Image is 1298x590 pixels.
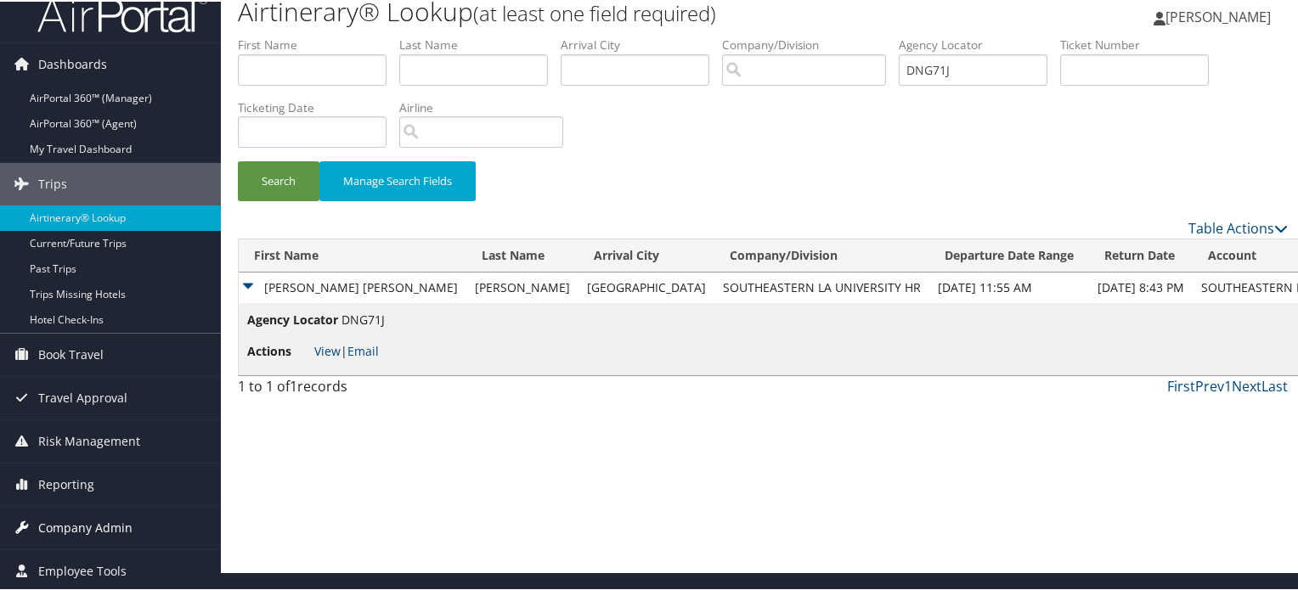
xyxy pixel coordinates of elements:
[899,35,1060,52] label: Agency Locator
[238,35,399,52] label: First Name
[1232,375,1261,394] a: Next
[399,98,576,115] label: Airline
[1188,217,1288,236] a: Table Actions
[1261,375,1288,394] a: Last
[38,161,67,204] span: Trips
[1089,271,1193,301] td: [DATE] 8:43 PM
[38,419,140,461] span: Risk Management
[929,238,1089,271] th: Departure Date Range: activate to sort column ascending
[561,35,722,52] label: Arrival City
[38,42,107,84] span: Dashboards
[1060,35,1222,52] label: Ticket Number
[319,160,476,199] button: Manage Search Fields
[1195,375,1224,394] a: Prev
[466,238,578,271] th: Last Name: activate to sort column ascending
[399,35,561,52] label: Last Name
[247,340,311,359] span: Actions
[314,341,379,357] span: |
[1224,375,1232,394] a: 1
[722,35,899,52] label: Company/Division
[929,271,1089,301] td: [DATE] 11:55 AM
[247,309,338,328] span: Agency Locator
[238,374,482,403] div: 1 to 1 of records
[714,271,929,301] td: SOUTHEASTERN LA UNIVERSITY HR
[38,332,104,374] span: Book Travel
[1167,375,1195,394] a: First
[341,310,385,326] span: DNG71J
[714,238,929,271] th: Company/Division
[238,160,319,199] button: Search
[239,271,466,301] td: [PERSON_NAME] [PERSON_NAME]
[38,505,133,548] span: Company Admin
[38,375,127,418] span: Travel Approval
[466,271,578,301] td: [PERSON_NAME]
[238,98,399,115] label: Ticketing Date
[1089,238,1193,271] th: Return Date: activate to sort column ascending
[347,341,379,357] a: Email
[239,238,466,271] th: First Name: activate to sort column ascending
[578,271,714,301] td: [GEOGRAPHIC_DATA]
[38,462,94,504] span: Reporting
[290,375,297,394] span: 1
[578,238,714,271] th: Arrival City: activate to sort column ascending
[1165,6,1271,25] span: [PERSON_NAME]
[314,341,341,357] a: View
